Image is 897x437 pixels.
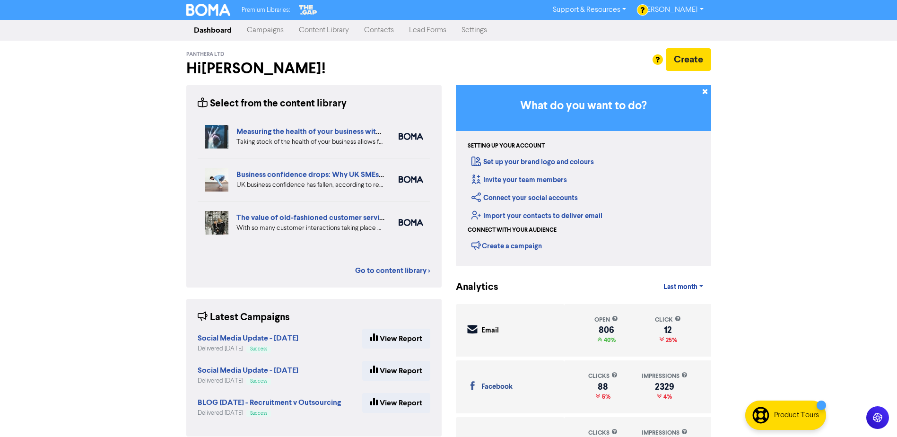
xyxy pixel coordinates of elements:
[454,21,495,40] a: Settings
[236,137,384,147] div: Taking stock of the health of your business allows for more effective planning, early warning abo...
[242,7,290,13] span: Premium Libraries:
[600,393,610,401] span: 5%
[250,411,267,416] span: Success
[471,175,567,184] a: Invite your team members
[236,180,384,190] div: UK business confidence has fallen, according to recent results from the FSB. But despite the chal...
[198,409,341,418] div: Delivered [DATE]
[588,372,618,381] div: clicks
[186,21,239,40] a: Dashboard
[399,219,423,226] img: boma
[642,383,688,391] div: 2329
[362,329,430,349] a: View Report
[662,393,672,401] span: 4%
[655,315,681,324] div: click
[362,393,430,413] a: View Report
[456,85,711,266] div: Getting Started in BOMA
[357,21,401,40] a: Contacts
[666,48,711,71] button: Create
[545,2,634,17] a: Support & Resources
[198,333,298,343] strong: Social Media Update - [DATE]
[297,4,318,16] img: The Gap
[655,326,681,334] div: 12
[236,170,448,179] a: Business confidence drops: Why UK SMEs need to remain agile
[470,99,697,113] h3: What do you want to do?
[471,238,542,253] div: Create a campaign
[594,315,618,324] div: open
[468,142,545,150] div: Setting up your account
[588,383,618,391] div: 88
[198,376,298,385] div: Delivered [DATE]
[186,4,231,16] img: BOMA Logo
[198,366,298,375] strong: Social Media Update - [DATE]
[399,176,423,183] img: boma
[594,326,618,334] div: 806
[664,336,677,344] span: 25%
[362,361,430,381] a: View Report
[198,398,341,407] strong: BLOG [DATE] - Recruitment v Outsourcing
[239,21,291,40] a: Campaigns
[456,280,487,295] div: Analytics
[471,193,578,202] a: Connect your social accounts
[250,347,267,351] span: Success
[198,344,298,353] div: Delivered [DATE]
[399,133,423,140] img: boma_accounting
[198,399,341,407] a: BLOG [DATE] - Recruitment v Outsourcing
[236,213,458,222] a: The value of old-fashioned customer service: getting data insights
[198,310,290,325] div: Latest Campaigns
[481,382,513,393] div: Facebook
[186,60,442,78] h2: Hi [PERSON_NAME] !
[850,392,897,437] iframe: Chat Widget
[634,2,711,17] a: [PERSON_NAME]
[198,96,347,111] div: Select from the content library
[291,21,357,40] a: Content Library
[355,265,430,276] a: Go to content library >
[663,283,697,291] span: Last month
[198,335,298,342] a: Social Media Update - [DATE]
[236,223,384,233] div: With so many customer interactions taking place online, your online customer service has to be fi...
[481,325,499,336] div: Email
[236,127,431,136] a: Measuring the health of your business with ratio measures
[250,379,267,384] span: Success
[471,211,602,220] a: Import your contacts to deliver email
[401,21,454,40] a: Lead Forms
[602,336,616,344] span: 40%
[198,367,298,375] a: Social Media Update - [DATE]
[656,278,711,297] a: Last month
[468,226,557,235] div: Connect with your audience
[186,51,224,58] span: Panthera Ltd
[642,372,688,381] div: impressions
[471,157,594,166] a: Set up your brand logo and colours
